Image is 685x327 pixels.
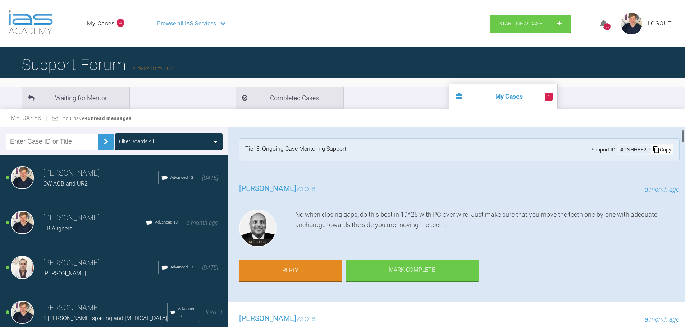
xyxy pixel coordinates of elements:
span: CW AOB and UR2 [43,180,88,187]
strong: 4 unread messages [85,116,132,121]
h3: [PERSON_NAME] [43,257,158,269]
a: Back to Home [133,65,173,71]
span: a month ago [187,219,218,226]
li: Completed Cases [236,87,343,109]
span: Advanced 13 [170,264,193,271]
span: [DATE] [202,264,218,271]
img: profile.png [621,13,642,34]
span: Advanced 13 [170,174,193,181]
span: [DATE] [202,174,218,181]
input: Enter Case ID or Title [6,134,98,150]
img: Jack Gardner [11,166,34,189]
h3: [PERSON_NAME] [43,212,143,224]
a: Start New Case [490,15,571,33]
div: Tier 3: Ongoing Case Mentoring Support [245,144,346,155]
span: Start New Case [499,20,543,27]
h3: wrote... [239,313,321,325]
div: # GNHHBE2U [619,146,651,154]
span: [PERSON_NAME] [43,270,86,277]
div: 35 [604,23,611,30]
img: logo-light.3e3ef733.png [8,10,53,34]
span: You have [63,116,132,121]
img: Habib Nahas [11,256,34,279]
span: My Cases [11,115,48,121]
span: 4 [117,19,124,27]
span: S [PERSON_NAME] spacing and [MEDICAL_DATA] [43,315,167,322]
span: Advanced 13 [178,306,197,319]
a: Reply [239,260,342,282]
h3: wrote... [239,183,321,195]
a: My Cases [87,19,115,28]
img: Jack Gardner [11,211,34,234]
span: TB Aligners [43,225,72,232]
span: Advanced 13 [155,219,178,226]
span: [DATE] [206,309,222,316]
img: Jack Gardner [11,301,34,324]
img: chevronRight.28bd32b0.svg [100,136,111,147]
li: Waiting for Mentor [22,87,129,109]
span: a month ago [645,316,680,323]
span: 4 [545,93,553,101]
img: Utpalendu Bose [239,210,277,247]
h1: Support Forum [22,52,173,77]
span: [PERSON_NAME] [239,314,296,323]
li: My Cases [449,84,557,109]
div: Filter Boards: All [119,137,154,145]
span: Support ID [592,146,615,154]
div: No when closing gaps, do this best in 19*25 with PC over wire. Just make sure that you move the t... [295,210,680,250]
span: [PERSON_NAME] [239,184,296,193]
div: Copy [651,145,673,154]
span: Browse all IAS Services [157,19,216,28]
div: Mark Complete [346,260,479,282]
a: Logout [648,19,672,28]
span: a month ago [645,186,680,193]
h3: [PERSON_NAME] [43,302,167,314]
h3: [PERSON_NAME] [43,167,158,179]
